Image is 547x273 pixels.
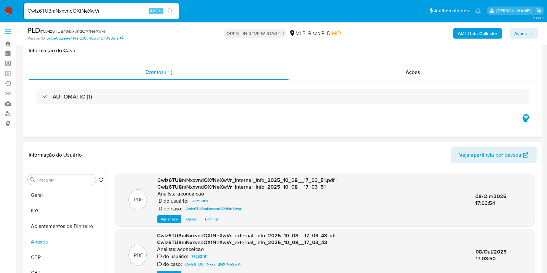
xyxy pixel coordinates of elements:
span: Atalhos rápidos [434,7,469,14]
p: Analista: [157,246,176,253]
a: Sair [535,7,542,14]
span: CwIz6TU8mNxxvndQXfNeXwVr [186,205,241,213]
b: AML Data Collector [458,28,497,39]
span: Ações [514,28,527,39]
button: Baixar [183,215,200,223]
div: AUTOMATIC (1) [36,89,529,104]
input: Procurar [37,177,93,183]
a: 77252181 [189,197,211,205]
a: b96e0d2eee414efdd67465c427093a1a [46,35,123,41]
span: Risco PLD: [308,30,341,37]
span: CwIz6TU8mNxxvndQXfNeXwVr_internal_info_2025_10_08__17_03_51.pdf - CwIz6TU8mNxxvndQXfNeXwVr_intern... [157,176,337,191]
p: ID do caso: [157,206,182,212]
button: Procurar [30,177,35,182]
h3: AUTOMATIC (1) [53,93,92,100]
span: MID [332,30,341,37]
button: CBP [25,250,106,265]
span: s [159,8,161,14]
span: CwIz6TU8mNxxvndQXfNeXwVr_external_info_2025_10_08__17_03_43.pdf - CwIz6TU8mNxxvndQXfNeXwVr_extern... [157,232,339,246]
a: 77252181 [189,253,210,260]
p: ana.conceicao@mercadolivre.com [496,8,533,14]
b: Person ID [27,35,45,41]
h1: Informação do Caso [29,47,537,54]
button: search-icon [164,6,177,16]
p: .PDF [132,252,143,259]
button: AML Data Collector [453,28,502,39]
span: Veja aparência por pessoa [459,147,521,163]
span: 08/Out/2025 17:03:54 [475,193,506,207]
h6: aconceicao [177,246,204,253]
h6: aconceicao [177,191,204,197]
span: 77252181 [191,253,208,260]
b: PLD [27,25,40,35]
button: Veja aparência por pessoa [451,147,537,163]
p: ID do caso: [157,261,182,267]
button: Adiantamentos de Dinheiro [25,219,106,234]
span: 08/Out/2025 17:03:50 [476,248,507,263]
span: # CwIz6TU8mNxxvndQXfNeXwVr [40,28,105,34]
button: Eliminar [202,215,222,223]
a: CwIz6TU8mNxxvndQXfNeXwVr [183,205,244,213]
span: Alt [150,8,155,14]
a: CwIz6TU8mNxxvndQXfNeXwVr [183,260,244,268]
span: Eventos ( 1 ) [145,68,172,76]
button: Ações [510,28,538,39]
button: Anexos [25,234,106,250]
div: MLB [289,30,306,37]
button: Ver anexo [157,215,181,223]
input: Pesquise usuários ou casos... [24,7,179,15]
span: Eliminar [205,216,219,222]
button: Retornar ao pedido padrão [98,177,103,184]
span: 77252181 [192,197,208,205]
span: Ver anexo [161,216,178,222]
p: Analista: [157,191,177,197]
h1: Informação do Usuário [29,152,82,158]
span: CwIz6TU8mNxxvndQXfNeXwVr [185,260,241,268]
span: Ações [406,68,420,76]
p: ID do usuário: [157,198,188,204]
a: Notificações [475,8,481,14]
span: Baixar [186,216,197,222]
button: KYC [25,203,106,219]
p: OPEN - IN REVIEW STAGE II [224,29,286,38]
button: Geral [25,187,106,203]
p: .PDF [132,196,143,203]
p: ID do usuário: [157,253,188,260]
